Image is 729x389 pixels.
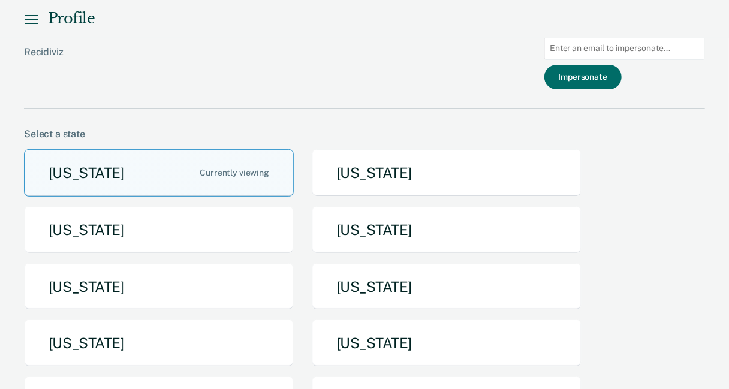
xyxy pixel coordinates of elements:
[24,263,294,310] button: [US_STATE]
[312,206,582,254] button: [US_STATE]
[312,149,582,197] button: [US_STATE]
[544,65,622,89] button: Impersonate
[312,319,582,367] button: [US_STATE]
[24,206,294,254] button: [US_STATE]
[48,10,95,28] div: Profile
[24,128,705,140] div: Select a state
[24,319,294,367] button: [US_STATE]
[24,46,439,77] div: Recidiviz
[312,263,582,310] button: [US_STATE]
[24,149,294,197] button: [US_STATE]
[544,37,705,60] input: Enter an email to impersonate...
